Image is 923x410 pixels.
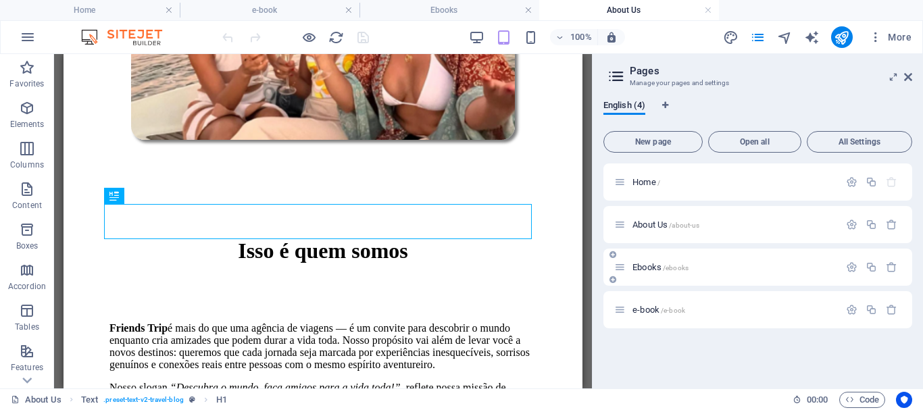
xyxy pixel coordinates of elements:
a: Click to cancel selection. Double-click to open Pages [11,392,61,408]
h4: Ebooks [359,3,539,18]
span: All Settings [813,138,906,146]
span: About Us [632,220,699,230]
span: 00 00 [807,392,828,408]
div: Remove [886,304,897,315]
span: / [657,179,660,186]
span: Click to open page [632,177,660,187]
div: Duplicate [866,261,877,273]
div: Settings [846,176,857,188]
span: /about-us [669,222,699,229]
span: e-book [632,305,685,315]
button: reload [328,29,344,45]
div: About Us/about-us [628,220,839,229]
span: More [869,30,912,44]
div: The startpage cannot be deleted [886,176,897,188]
p: Favorites [9,78,44,89]
p: Columns [10,159,44,170]
button: Usercentrics [896,392,912,408]
button: More [864,26,917,48]
h6: 100% [570,29,592,45]
i: Navigator [777,30,793,45]
span: . preset-text-v2-travel-blog [103,392,184,408]
span: /e-book [661,307,685,314]
div: Language Tabs [603,100,912,126]
div: Settings [846,261,857,273]
div: Settings [846,219,857,230]
i: Pages (Ctrl+Alt+S) [750,30,766,45]
div: Settings [846,304,857,315]
h4: e-book [180,3,359,18]
button: pages [750,29,766,45]
p: Elements [10,119,45,130]
span: : [816,394,818,405]
span: Click to select. Double-click to edit [81,392,98,408]
i: On resize automatically adjust zoom level to fit chosen device. [605,31,618,43]
div: Duplicate [866,304,877,315]
button: Open all [708,131,801,153]
p: Boxes [16,240,39,251]
nav: breadcrumb [81,392,227,408]
span: Click to select. Double-click to edit [216,392,227,408]
i: Publish [834,30,849,45]
p: Tables [15,322,39,332]
span: /ebooks [663,264,689,272]
div: Ebooks/ebooks [628,263,839,272]
i: AI Writer [804,30,820,45]
p: Accordion [8,281,46,292]
p: Content [12,200,42,211]
span: Ebooks [632,262,689,272]
h4: About Us [539,3,719,18]
span: Open all [714,138,795,146]
div: Duplicate [866,219,877,230]
div: Remove [886,219,897,230]
button: navigator [777,29,793,45]
img: Editor Logo [78,29,179,45]
button: 100% [550,29,598,45]
button: All Settings [807,131,912,153]
button: publish [831,26,853,48]
i: This element is a customizable preset [189,396,195,403]
div: Home/ [628,178,839,186]
span: English (4) [603,97,645,116]
h3: Manage your pages and settings [630,77,885,89]
p: Features [11,362,43,373]
div: Duplicate [866,176,877,188]
h6: Session time [793,392,828,408]
button: Code [839,392,885,408]
i: Reload page [328,30,344,45]
i: Design (Ctrl+Alt+Y) [723,30,739,45]
button: Click here to leave preview mode and continue editing [301,29,317,45]
div: Remove [886,261,897,273]
button: New page [603,131,703,153]
span: Code [845,392,879,408]
h2: Pages [630,65,912,77]
button: text_generator [804,29,820,45]
div: e-book/e-book [628,305,839,314]
button: design [723,29,739,45]
span: New page [609,138,697,146]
